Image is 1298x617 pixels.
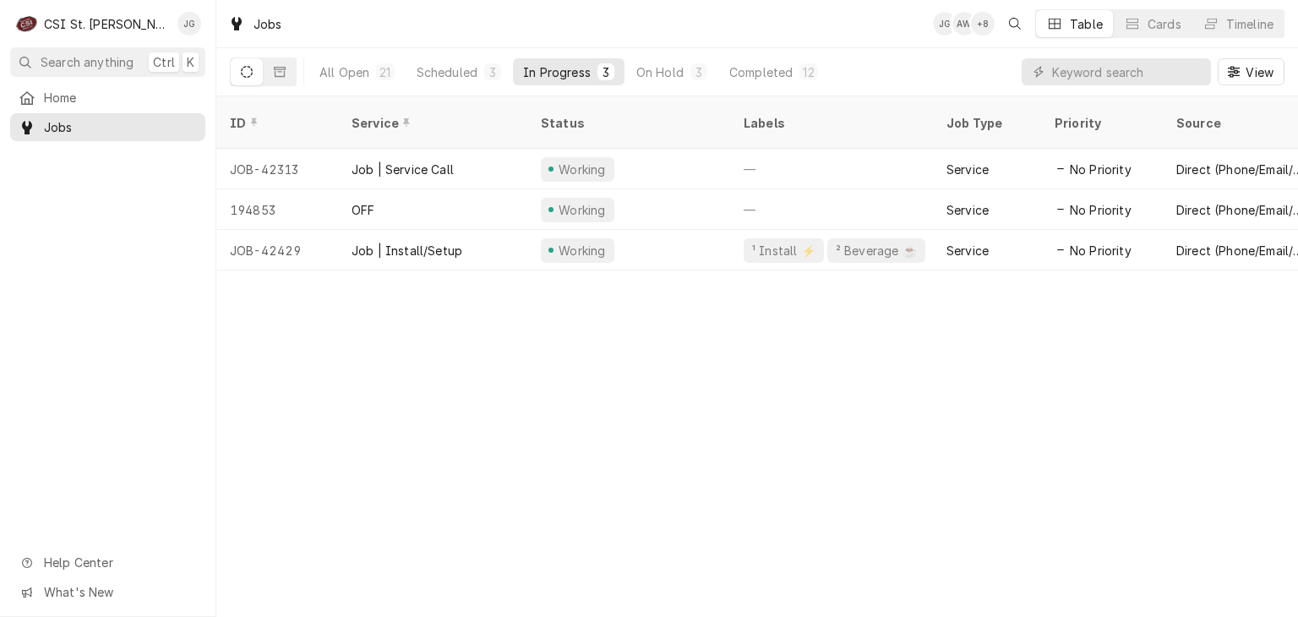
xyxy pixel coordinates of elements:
div: 12 [803,63,814,81]
div: Alexandria Wilp's Avatar [952,12,976,35]
div: Timeline [1226,15,1273,33]
div: Working [556,242,608,259]
div: Job Type [946,114,1028,132]
div: 3 [488,63,498,81]
div: Job | Install/Setup [352,242,462,259]
div: Jeff George's Avatar [933,12,957,35]
span: No Priority [1070,161,1132,178]
div: ID [230,114,321,132]
a: Go to What's New [10,578,205,606]
div: 3 [601,63,611,81]
div: CSI St. [PERSON_NAME] [44,15,168,33]
div: 3 [694,63,704,81]
div: JOB-42429 [216,230,338,270]
span: K [187,53,194,71]
a: Jobs [10,113,205,141]
span: What's New [44,583,195,601]
div: Scheduled [417,63,477,81]
span: Ctrl [153,53,175,71]
div: Completed [729,63,793,81]
div: On Hold [636,63,684,81]
a: Go to Help Center [10,549,205,576]
div: Service [946,201,989,219]
div: All Open [319,63,369,81]
div: Labels [744,114,919,132]
div: Service [946,161,989,178]
button: Search anythingCtrlK [10,47,205,77]
div: Working [556,161,608,178]
div: + 8 [971,12,995,35]
div: Job | Service Call [352,161,454,178]
div: In Progress [523,63,591,81]
span: No Priority [1070,242,1132,259]
span: Jobs [44,118,197,136]
span: Home [44,89,197,106]
div: ¹ Install ⚡️ [750,242,817,259]
a: Home [10,84,205,112]
span: No Priority [1070,201,1132,219]
div: C [15,12,39,35]
div: JG [933,12,957,35]
div: Priority [1055,114,1146,132]
div: 194853 [216,189,338,230]
div: 21 [379,63,390,81]
div: ² Beverage ☕️ [834,242,919,259]
div: Service [352,114,510,132]
span: Help Center [44,554,195,571]
div: Jeff George's Avatar [177,12,201,35]
div: Cards [1148,15,1181,33]
div: — [730,149,933,189]
div: — [730,189,933,230]
span: View [1242,63,1277,81]
div: AW [952,12,976,35]
div: JOB-42313 [216,149,338,189]
div: Working [556,201,608,219]
span: Search anything [41,53,134,71]
button: Open search [1001,10,1028,37]
div: OFF [352,201,374,219]
input: Keyword search [1052,58,1203,85]
button: View [1218,58,1284,85]
div: JG [177,12,201,35]
div: Status [541,114,713,132]
div: Service [946,242,989,259]
div: CSI St. Louis's Avatar [15,12,39,35]
div: Table [1070,15,1103,33]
